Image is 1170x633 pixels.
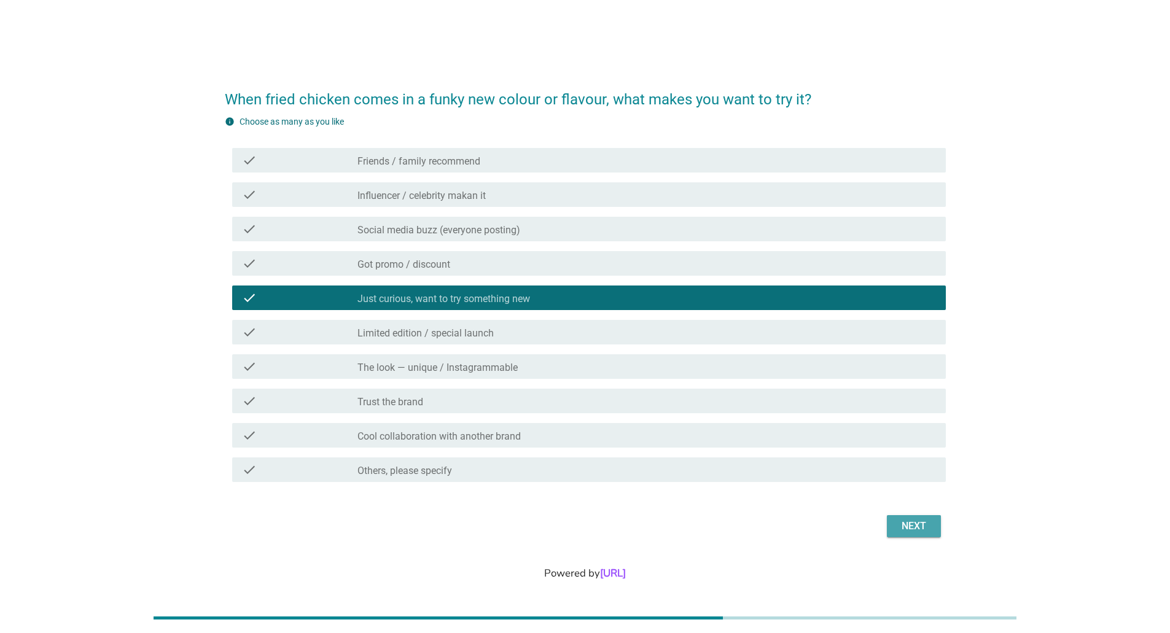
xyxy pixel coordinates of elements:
label: The look — unique / Instagrammable [357,362,518,374]
i: check [242,153,257,168]
label: Influencer / celebrity makan it [357,190,486,202]
label: Just curious, want to try something new [357,293,530,305]
i: check [242,359,257,374]
i: check [242,428,257,443]
label: Social media buzz (everyone posting) [357,224,520,236]
i: check [242,290,257,305]
div: Next [897,519,931,534]
label: Choose as many as you like [240,117,344,126]
i: check [242,325,257,340]
button: Next [887,515,941,537]
label: Got promo / discount [357,258,450,271]
i: check [242,394,257,408]
i: check [242,187,257,202]
label: Cool collaboration with another brand [357,430,521,443]
label: Others, please specify [357,465,452,477]
label: Trust the brand [357,396,423,408]
i: check [242,222,257,236]
div: Powered by [15,565,1155,581]
i: info [225,117,235,126]
a: [URL] [600,566,626,580]
h2: When fried chicken comes in a funky new colour or flavour, what makes you want to try it? [225,76,946,111]
i: check [242,256,257,271]
label: Limited edition / special launch [357,327,494,340]
label: Friends / family recommend [357,155,480,168]
i: check [242,462,257,477]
